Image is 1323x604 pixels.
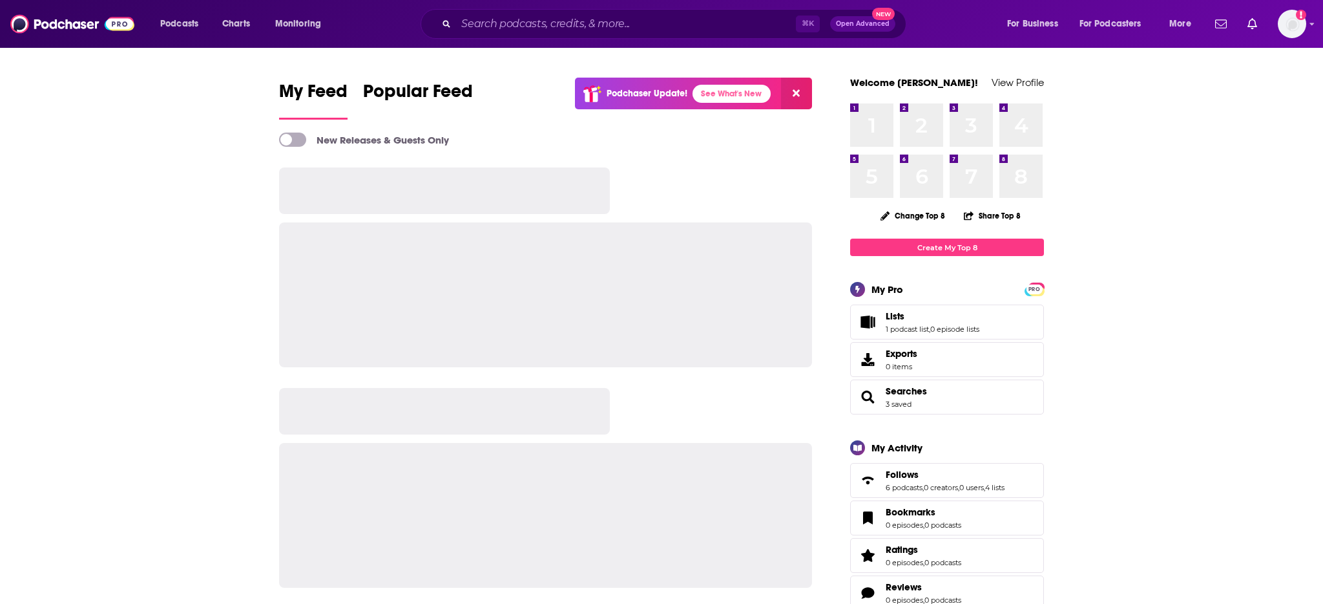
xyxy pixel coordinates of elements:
a: PRO [1026,284,1042,294]
span: 0 items [886,362,917,371]
span: Bookmarks [886,506,935,518]
span: Podcasts [160,15,198,33]
span: For Podcasters [1079,15,1141,33]
span: ⌘ K [796,16,820,32]
a: My Feed [279,80,348,120]
button: open menu [151,14,215,34]
a: 0 podcasts [924,558,961,567]
span: Exports [855,351,880,369]
a: Lists [886,310,979,322]
div: My Pro [871,283,903,296]
button: open menu [266,14,338,34]
div: My Activity [871,442,922,454]
span: , [922,483,924,492]
a: 3 saved [886,400,912,409]
div: Search podcasts, credits, & more... [433,9,919,39]
a: Ratings [886,544,961,555]
a: 0 episodes [886,558,923,567]
span: Ratings [886,544,918,555]
img: User Profile [1278,10,1306,38]
a: Reviews [886,581,961,593]
span: Reviews [886,581,922,593]
span: Ratings [850,538,1044,573]
a: Searches [855,388,880,406]
span: , [923,558,924,567]
span: Popular Feed [363,80,473,110]
a: Searches [886,385,927,397]
a: Follows [855,471,880,490]
span: Follows [886,469,919,480]
span: My Feed [279,80,348,110]
button: Change Top 8 [873,208,953,224]
a: Show notifications dropdown [1242,13,1262,35]
span: Lists [886,310,904,322]
a: Create My Top 8 [850,239,1044,256]
span: Follows [850,463,1044,498]
button: open menu [1160,14,1207,34]
a: See What's New [693,85,771,103]
span: Logged in as mkercher [1278,10,1306,38]
button: Open AdvancedNew [830,16,895,32]
span: Bookmarks [850,501,1044,535]
a: Follows [886,469,1005,480]
a: Bookmarks [886,506,961,518]
svg: Add a profile image [1296,10,1306,20]
a: Welcome [PERSON_NAME]! [850,76,978,89]
button: open menu [998,14,1074,34]
img: Podchaser - Follow, Share and Rate Podcasts [10,12,134,36]
a: Bookmarks [855,509,880,527]
span: Charts [222,15,250,33]
a: 6 podcasts [886,483,922,492]
p: Podchaser Update! [607,88,687,99]
a: 0 podcasts [924,521,961,530]
span: , [984,483,985,492]
a: New Releases & Guests Only [279,133,449,147]
span: Open Advanced [836,21,890,27]
a: Show notifications dropdown [1210,13,1232,35]
a: 0 creators [924,483,958,492]
a: 1 podcast list [886,325,929,334]
a: Exports [850,342,1044,377]
a: Lists [855,313,880,331]
button: Share Top 8 [963,203,1021,228]
span: , [958,483,959,492]
span: Exports [886,348,917,360]
span: Lists [850,305,1044,340]
a: 0 episode lists [930,325,979,334]
button: open menu [1071,14,1160,34]
span: PRO [1026,285,1042,294]
a: 4 lists [985,483,1005,492]
span: , [929,325,930,334]
input: Search podcasts, credits, & more... [456,14,796,34]
span: For Business [1007,15,1058,33]
span: More [1169,15,1191,33]
a: Charts [214,14,258,34]
span: Monitoring [275,15,321,33]
span: , [923,521,924,530]
a: Reviews [855,584,880,602]
button: Show profile menu [1278,10,1306,38]
span: New [872,8,895,20]
a: 0 episodes [886,521,923,530]
a: 0 users [959,483,984,492]
a: Popular Feed [363,80,473,120]
span: Searches [850,380,1044,415]
a: Ratings [855,546,880,565]
a: View Profile [992,76,1044,89]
